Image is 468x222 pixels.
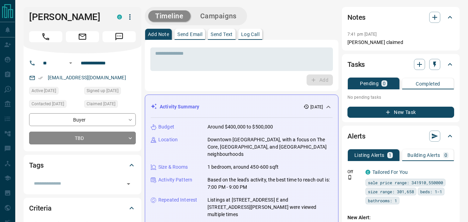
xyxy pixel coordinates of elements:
p: Activity Summary [160,103,199,110]
p: [DATE] [310,104,323,110]
p: Based on the lead's activity, the best time to reach out is: 7:00 PM - 9:00 PM [207,176,333,191]
div: Notes [347,9,454,26]
span: Contacted [DATE] [32,100,64,107]
span: Signed up [DATE] [87,87,118,94]
span: bathrooms: 1 [368,197,397,204]
svg: Email Verified [38,76,43,80]
p: Listings at [STREET_ADDRESS] E and [STREET_ADDRESS][PERSON_NAME] were viewed multiple times [207,196,333,218]
span: Claimed [DATE] [87,100,115,107]
p: Listing Alerts [354,153,385,158]
p: Pending [360,81,379,86]
div: Tasks [347,56,454,73]
div: Sun Jun 22 2025 [84,87,136,97]
button: Open [124,179,133,189]
div: Sun Jun 22 2025 [29,100,81,110]
button: New Task [347,107,454,118]
p: Location [158,136,178,143]
p: Send Text [211,32,233,37]
p: 1 bedroom, around 450-600 sqft [207,163,279,171]
p: Size & Rooms [158,163,188,171]
div: condos.ca [117,15,122,19]
svg: Push Notification Only [347,175,352,180]
p: Building Alerts [407,153,440,158]
a: Tailored For You [372,169,408,175]
p: Off [347,169,361,175]
div: Tue Jul 01 2025 [29,87,81,97]
div: Sun Jun 22 2025 [84,100,136,110]
div: Buyer [29,113,136,126]
div: Activity Summary[DATE] [151,100,333,113]
span: Active [DATE] [32,87,56,94]
button: Campaigns [193,10,244,22]
span: sale price range: 341910,550000 [368,179,443,186]
p: Activity Pattern [158,176,192,184]
p: Send Email [177,32,202,37]
p: 1 [389,153,391,158]
p: Around $400,000 to $500,000 [207,123,273,131]
div: Tags [29,157,136,174]
h2: Criteria [29,203,52,214]
h2: Notes [347,12,365,23]
div: Criteria [29,200,136,216]
p: 7:41 pm [DATE] [347,32,377,37]
span: Email [66,31,99,42]
p: New Alert: [347,214,454,221]
button: Timeline [148,10,191,22]
span: Message [103,31,136,42]
p: Completed [416,81,440,86]
h1: [PERSON_NAME] [29,11,107,23]
p: Repeated Interest [158,196,197,204]
p: Add Note [148,32,169,37]
div: Alerts [347,128,454,144]
p: No pending tasks [347,92,454,103]
div: TBD [29,132,136,144]
p: Downtown [GEOGRAPHIC_DATA], with a focus on The Core, [GEOGRAPHIC_DATA], and [GEOGRAPHIC_DATA] ne... [207,136,333,158]
h2: Alerts [347,131,365,142]
h2: Tasks [347,59,365,70]
span: size range: 301,658 [368,188,414,195]
div: condos.ca [365,170,370,175]
p: [PERSON_NAME] claimed [347,39,454,46]
a: [EMAIL_ADDRESS][DOMAIN_NAME] [48,75,126,80]
button: Open [67,59,75,67]
span: Call [29,31,62,42]
span: beds: 1-1 [420,188,442,195]
p: Log Call [241,32,259,37]
p: Budget [158,123,174,131]
h2: Tags [29,160,43,171]
p: 0 [444,153,447,158]
p: 0 [383,81,386,86]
